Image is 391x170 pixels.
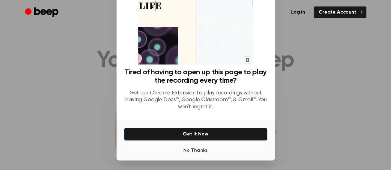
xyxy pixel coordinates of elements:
p: Get our Chrome Extension to play recordings without leaving Google Docs™, Google Classroom™, & Gm... [124,90,267,111]
button: No Thanks [124,144,267,157]
button: Get It Now [124,128,267,141]
a: Beep [25,6,60,19]
a: Log in [286,6,310,18]
a: Create Account [314,6,366,18]
h3: Tired of having to open up this page to play the recording every time? [124,68,267,85]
